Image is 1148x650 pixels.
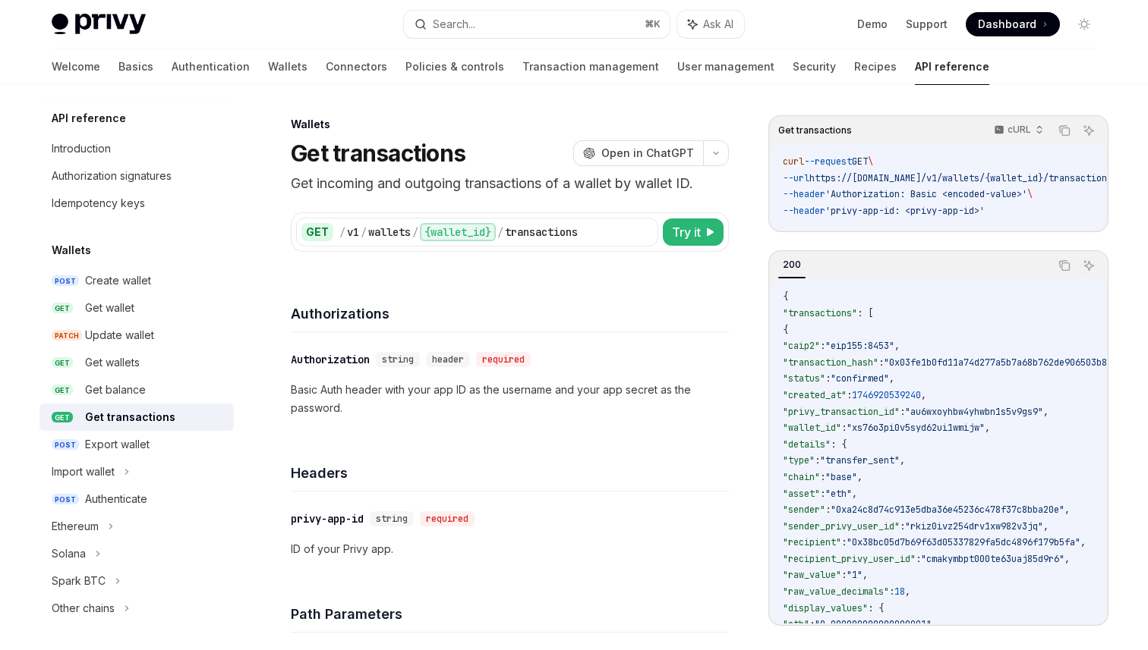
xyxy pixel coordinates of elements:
[905,586,910,598] span: ,
[778,124,852,137] span: Get transactions
[85,435,150,454] div: Export wallet
[268,49,307,85] a: Wallets
[820,340,825,352] span: :
[905,406,1043,418] span: "au6wxoyhbw4yhwbn1s5v9gs9"
[793,49,836,85] a: Security
[52,572,106,590] div: Spark BTC
[978,17,1036,32] span: Dashboard
[404,11,670,38] button: Search...⌘K
[291,303,729,324] h4: Authorizations
[1055,121,1074,140] button: Copy the contents from the code block
[52,167,172,185] div: Authorization signatures
[672,223,701,241] span: Try it
[783,372,825,385] span: "status"
[783,602,868,614] span: "display_values"
[433,15,475,33] div: Search...
[783,553,916,565] span: "recipient_privy_user_id"
[783,536,841,548] span: "recipient"
[916,553,921,565] span: :
[420,511,475,526] div: required
[368,225,411,240] div: wallets
[783,422,841,434] span: "wallet_id"
[1043,406,1049,418] span: ,
[339,225,345,240] div: /
[497,225,503,240] div: /
[783,389,847,401] span: "created_at"
[966,12,1060,36] a: Dashboard
[1080,536,1086,548] span: ,
[291,352,370,367] div: Authorization
[382,353,414,366] span: string
[847,422,985,434] span: "xs76o3pi0v5syd62ui1wmijw"
[783,618,809,630] span: "eth"
[783,406,900,418] span: "privy_transaction_id"
[783,471,820,483] span: "chain"
[677,49,774,85] a: User management
[85,299,134,317] div: Get wallet
[868,155,873,168] span: \
[783,356,878,369] span: "transaction_hash"
[852,488,857,500] span: ,
[505,225,578,240] div: transactions
[85,326,154,344] div: Update wallet
[645,18,661,30] span: ⌘ K
[809,618,815,630] span: :
[291,173,729,194] p: Get incoming and outgoing transactions of a wallet by wallet ID.
[405,49,504,85] a: Policies & controls
[852,389,921,401] span: 1746920539240
[841,569,847,581] span: :
[291,463,729,483] h4: Headers
[52,140,111,158] div: Introduction
[783,569,841,581] span: "raw_value"
[847,569,863,581] span: "1"
[820,454,900,466] span: "transfer_sent"
[420,223,496,241] div: {wallet_id}
[376,513,408,525] span: string
[291,540,729,558] p: ID of your Privy app.
[85,272,151,290] div: Create wallet
[601,146,694,161] span: Open in ChatGPT
[291,604,729,624] h4: Path Parameters
[85,353,140,372] div: Get wallets
[663,218,724,246] button: Try it
[900,406,905,418] span: :
[783,340,820,352] span: "caip2"
[52,14,146,35] img: light logo
[863,569,868,581] span: ,
[1079,121,1099,140] button: Ask AI
[783,586,889,598] span: "raw_value_decimals"
[361,225,367,240] div: /
[921,389,926,401] span: ,
[783,520,900,532] span: "sender_privy_user_id"
[52,194,145,212] div: Idempotency keys
[301,223,333,241] div: GET
[894,586,905,598] span: 18
[783,155,804,168] span: curl
[783,488,820,500] span: "asset"
[825,504,831,516] span: :
[900,454,905,466] span: ,
[783,205,825,217] span: --header
[39,294,234,322] a: GETGet wallet
[39,162,234,190] a: Authorization signatures
[905,520,1043,532] span: "rkiz0ivz254drv1xw982v3jq"
[783,438,831,451] span: "details"
[825,188,1027,200] span: 'Authorization: Basic <encoded-value>'
[291,381,729,417] p: Basic Auth header with your app ID as the username and your app secret as the password.
[778,256,806,274] div: 200
[889,586,894,598] span: :
[326,49,387,85] a: Connectors
[825,372,831,385] span: :
[815,454,820,466] span: :
[783,454,815,466] span: "type"
[825,205,985,217] span: 'privy-app-id: <privy-app-id>'
[985,422,990,434] span: ,
[291,140,465,167] h1: Get transactions
[915,49,989,85] a: API reference
[476,352,531,367] div: required
[52,545,86,563] div: Solana
[291,117,729,132] div: Wallets
[412,225,418,240] div: /
[857,307,873,319] span: : [
[291,511,364,526] div: privy-app-id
